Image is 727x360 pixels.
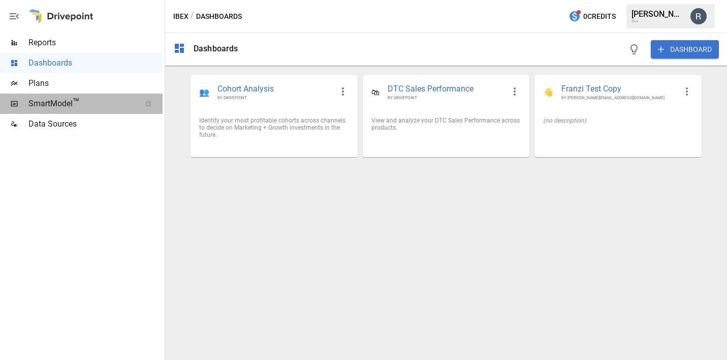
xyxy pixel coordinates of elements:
[217,95,332,101] span: BY DRIVEPOINT
[543,87,553,97] div: 👋
[583,10,616,23] span: 0 Credits
[631,9,684,19] div: [PERSON_NAME]
[690,8,707,24] img: Rebecca Maidi
[388,95,504,101] span: BY DRIVEPOINT
[371,117,521,131] div: View and analyze your DTC Sales Performance across products.
[543,117,692,124] div: (no description)
[561,95,676,101] span: BY [PERSON_NAME][EMAIL_ADDRESS][DOMAIN_NAME]
[651,40,719,58] button: DASHBOARD
[684,2,713,31] button: Rebecca Maidi
[73,96,80,109] span: ™
[564,7,620,26] button: 0Credits
[217,83,332,95] span: Cohort Analysis
[173,10,188,23] button: Ibex
[194,44,238,53] div: Dashboards
[371,87,380,97] div: 🛍
[199,87,209,97] div: 👥
[631,19,684,23] div: Ibex
[561,83,676,95] span: Franzi Test Copy
[28,37,163,49] span: Reports
[191,10,194,23] div: /
[28,98,134,110] span: SmartModel
[199,117,349,138] div: Identify your most profitable cohorts across channels to decide on Marketing + Growth investments...
[28,77,163,89] span: Plans
[28,57,163,69] span: Dashboards
[28,118,163,130] span: Data Sources
[388,83,504,95] span: DTC Sales Performance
